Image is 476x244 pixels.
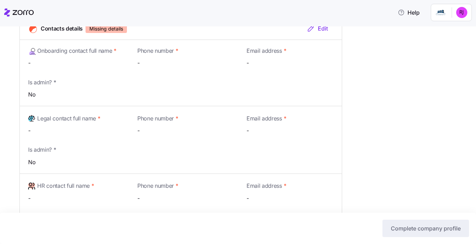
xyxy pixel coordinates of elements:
div: Edit [307,24,328,33]
span: Phone number [137,47,178,55]
span: - [137,59,233,67]
span: Is admin? * [28,78,56,87]
span: - [247,194,342,203]
span: - [247,59,342,67]
span: Missing details [89,24,123,33]
span: - [28,194,123,203]
span: - [137,126,233,135]
span: HR contact full name [37,182,94,190]
span: Phone number [137,182,178,190]
span: Complete company profile [391,224,461,233]
span: Legal contact full name [37,114,100,123]
span: - [247,126,342,135]
span: Is admin? * [28,145,56,154]
span: Contacts details [41,24,83,33]
button: Help [392,6,425,19]
img: Employer logo [435,8,446,17]
span: Email address [247,182,286,190]
span: Email address [247,47,286,55]
img: d3fc00224e5a52d2f0b9f37df6919198 [456,7,467,18]
span: No [28,90,342,99]
button: Edit [301,24,333,33]
span: Email address [247,114,286,123]
span: Help [398,8,420,17]
span: - [28,126,123,135]
span: Phone number [137,114,178,123]
button: Complete company profile [382,220,469,237]
span: - [137,194,233,203]
span: - [28,59,123,67]
span: Onboarding contact full name [37,47,116,55]
span: No [28,158,342,167]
